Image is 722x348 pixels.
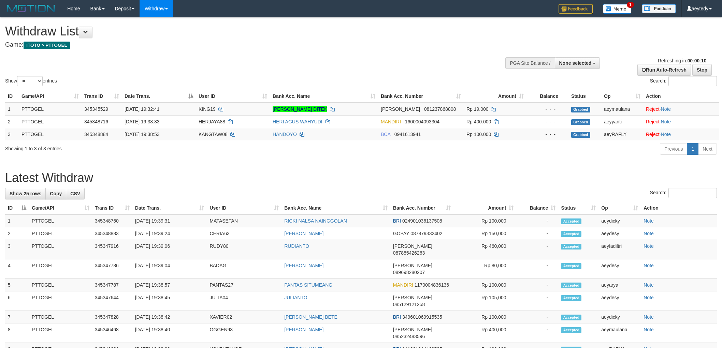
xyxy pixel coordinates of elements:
span: 345345529 [84,106,108,112]
td: aeydicky [598,311,641,323]
th: Balance: activate to sort column ascending [516,202,558,214]
a: Show 25 rows [5,188,46,199]
a: Note [644,282,654,288]
span: MANDIRI [381,119,401,124]
select: Showentries [17,76,43,86]
td: PANTAS27 [207,279,281,291]
img: panduan.png [642,4,676,13]
td: 1 [5,214,29,227]
span: [DATE] 19:32:41 [125,106,159,112]
td: aeymaulana [601,103,643,116]
td: aeyRAFLY [601,128,643,140]
div: - - - [529,106,566,112]
td: 3 [5,128,19,140]
td: Rp 100,000 [453,214,517,227]
span: Copy 085232483596 to clipboard [393,334,425,339]
th: Amount: activate to sort column ascending [464,90,526,103]
td: [DATE] 19:39:04 [132,259,207,279]
td: · [643,103,719,116]
td: RUDY80 [207,240,281,259]
th: ID: activate to sort column descending [5,202,29,214]
a: [PERSON_NAME] BETE [284,314,337,320]
span: Copy 024901036137508 to clipboard [402,218,442,224]
span: ITOTO > PTTOGEL [24,42,70,49]
div: - - - [529,131,566,138]
span: Accepted [561,295,581,301]
td: Rp 105,000 [453,291,517,311]
td: Rp 100,000 [453,279,517,291]
td: 345348883 [92,227,132,240]
span: Copy 089698280207 to clipboard [393,270,425,275]
label: Show entries [5,76,57,86]
td: PTTOGEL [29,311,92,323]
td: - [516,291,558,311]
td: Rp 150,000 [453,227,517,240]
span: MANDIRI [393,282,413,288]
td: PTTOGEL [29,291,92,311]
div: - - - [529,118,566,125]
th: Trans ID: activate to sort column ascending [92,202,132,214]
td: aeyarya [598,279,641,291]
span: Accepted [561,218,581,224]
th: Bank Acc. Number: activate to sort column ascending [378,90,464,103]
td: aeyfadiltri [598,240,641,259]
td: [DATE] 19:38:40 [132,323,207,343]
th: User ID: activate to sort column ascending [207,202,281,214]
span: Accepted [561,327,581,333]
a: RUDIANTO [284,243,309,249]
a: Note [661,106,671,112]
th: Op: activate to sort column ascending [598,202,641,214]
td: PTTOGEL [29,227,92,240]
th: Balance [526,90,568,103]
span: Copy 087885426263 to clipboard [393,250,425,256]
a: Note [661,132,671,137]
td: aeydicky [598,214,641,227]
th: Status [568,90,601,103]
a: Note [644,327,654,332]
th: Action [641,202,717,214]
td: [DATE] 19:38:45 [132,291,207,311]
td: 345346468 [92,323,132,343]
th: Bank Acc. Name: activate to sort column ascending [270,90,378,103]
a: Stop [692,64,712,76]
th: Date Trans.: activate to sort column ascending [132,202,207,214]
td: 7 [5,311,29,323]
span: Rp 19.000 [466,106,489,112]
td: - [516,240,558,259]
img: MOTION_logo.png [5,3,57,14]
a: [PERSON_NAME] [284,263,323,268]
td: 345348760 [92,214,132,227]
td: · [643,115,719,128]
td: [DATE] 19:39:31 [132,214,207,227]
a: CSV [66,188,85,199]
td: 345347916 [92,240,132,259]
td: 5 [5,279,29,291]
td: 2 [5,227,29,240]
td: 8 [5,323,29,343]
th: Date Trans.: activate to sort column descending [122,90,196,103]
span: [PERSON_NAME] [393,295,432,300]
label: Search: [650,188,717,198]
a: HANDOYO [273,132,297,137]
span: BRI [393,314,401,320]
span: KING19 [199,106,216,112]
th: Game/API: activate to sort column ascending [29,202,92,214]
td: Rp 80,000 [453,259,517,279]
td: Rp 460,000 [453,240,517,259]
th: Op: activate to sort column ascending [601,90,643,103]
td: JULIA04 [207,291,281,311]
span: [DATE] 19:38:53 [125,132,159,137]
span: CSV [70,191,80,196]
th: Status: activate to sort column ascending [558,202,598,214]
a: Previous [660,143,687,155]
a: Next [698,143,717,155]
span: KANGTAW08 [199,132,228,137]
span: Accepted [561,315,581,320]
a: Reject [646,106,660,112]
label: Search: [650,76,717,86]
td: PTTOGEL [29,240,92,259]
td: PTTOGEL [29,214,92,227]
span: Copy 085129121258 to clipboard [393,302,425,307]
span: Copy [50,191,62,196]
span: Copy 087879332402 to clipboard [410,231,442,236]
